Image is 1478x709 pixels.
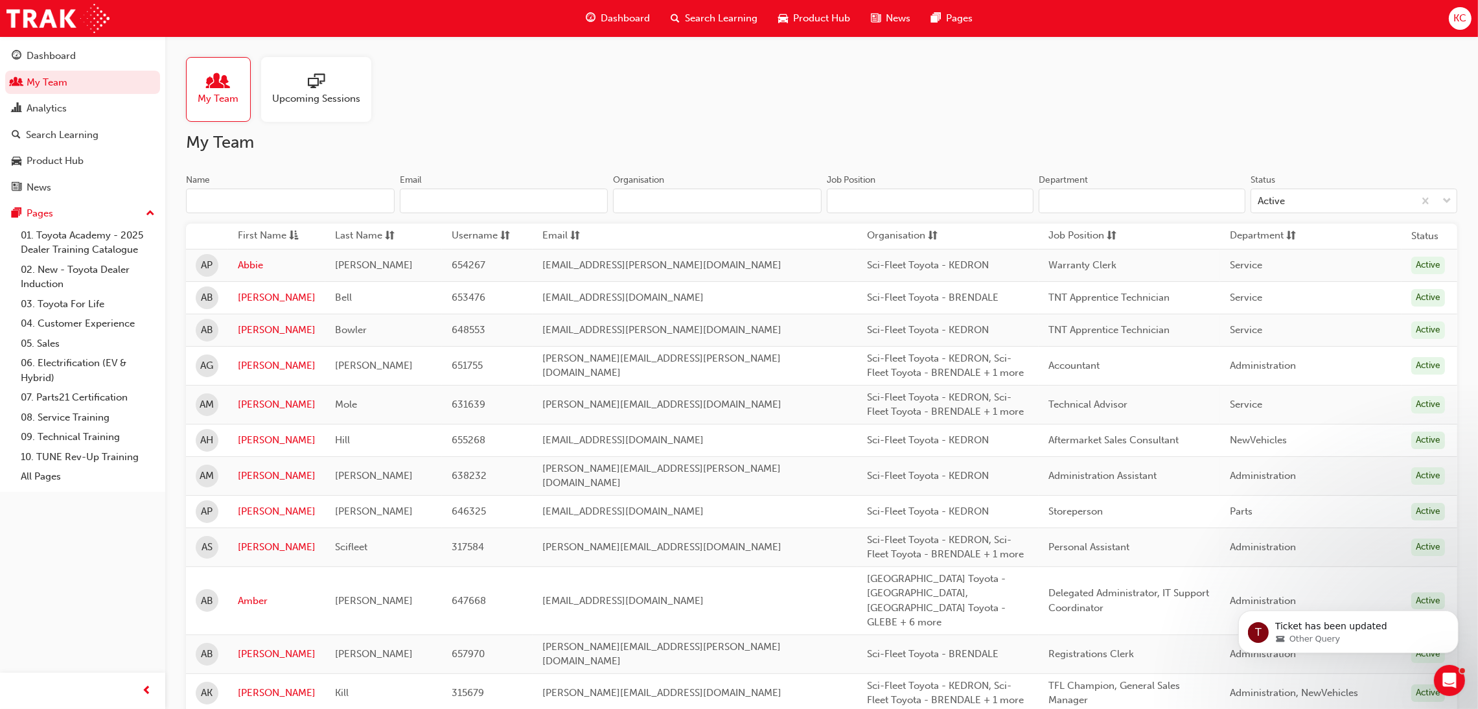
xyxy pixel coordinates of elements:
[16,226,160,260] a: 01. Toyota Academy - 2025 Dealer Training Catalogue
[238,290,316,305] a: [PERSON_NAME]
[452,434,485,446] span: 655268
[827,189,1033,213] input: Job Position
[452,292,485,303] span: 653476
[1048,292,1170,303] span: TNT Apprentice Technician
[542,463,781,489] span: [PERSON_NAME][EMAIL_ADDRESS][PERSON_NAME][DOMAIN_NAME]
[16,467,160,487] a: All Pages
[6,4,110,33] img: Trak
[1048,470,1157,482] span: Administration Assistant
[143,683,152,699] span: prev-icon
[867,324,989,336] span: Sci-Fleet Toyota - KEDRON
[238,647,316,662] a: [PERSON_NAME]
[575,5,660,32] a: guage-iconDashboard
[1411,539,1445,556] div: Active
[5,176,160,200] a: News
[26,128,98,143] div: Search Learning
[1048,228,1104,244] span: Job Position
[202,686,213,701] span: AK
[452,648,485,660] span: 657970
[238,397,316,412] a: [PERSON_NAME]
[335,541,367,553] span: Scifleet
[27,154,84,169] div: Product Hub
[335,470,413,482] span: [PERSON_NAME]
[1411,467,1445,485] div: Active
[16,294,160,314] a: 03. Toyota For Life
[1411,229,1438,244] th: Status
[867,534,1024,561] span: Sci-Fleet Toyota - KEDRON, Sci-Fleet Toyota - BRENDALE + 1 more
[238,228,286,244] span: First Name
[200,469,214,483] span: AM
[186,174,210,187] div: Name
[335,648,413,660] span: [PERSON_NAME]
[186,57,261,122] a: My Team
[238,258,316,273] a: Abbie
[1048,680,1180,706] span: TFL Champion, General Sales Manager
[867,648,999,660] span: Sci-Fleet Toyota - BRENDALE
[1230,470,1296,482] span: Administration
[335,228,382,244] span: Last Name
[1230,434,1287,446] span: NewVehicles
[1258,194,1285,209] div: Active
[198,91,239,106] span: My Team
[385,228,395,244] span: sorting-icon
[542,506,704,517] span: [EMAIL_ADDRESS][DOMAIN_NAME]
[452,324,485,336] span: 648553
[12,51,21,62] span: guage-icon
[238,323,316,338] a: [PERSON_NAME]
[452,470,487,482] span: 638232
[1230,506,1253,517] span: Parts
[660,5,768,32] a: search-iconSearch Learning
[202,540,213,555] span: AS
[201,290,213,305] span: AB
[452,228,498,244] span: Username
[1219,583,1478,674] iframe: Intercom notifications message
[335,687,349,699] span: Kill
[1039,174,1088,187] div: Department
[452,506,486,517] span: 646325
[27,101,67,116] div: Analytics
[1230,228,1284,244] span: Department
[186,132,1457,153] h2: My Team
[542,641,781,668] span: [PERSON_NAME][EMAIL_ADDRESS][PERSON_NAME][DOMAIN_NAME]
[5,123,160,147] a: Search Learning
[5,44,160,68] a: Dashboard
[201,358,214,373] span: AG
[1411,257,1445,274] div: Active
[793,11,850,26] span: Product Hub
[201,594,213,609] span: AB
[542,259,781,271] span: [EMAIL_ADDRESS][PERSON_NAME][DOMAIN_NAME]
[5,71,160,95] a: My Team
[16,447,160,467] a: 10. TUNE Rev-Up Training
[210,73,227,91] span: people-icon
[186,189,395,213] input: Name
[12,156,21,167] span: car-icon
[1048,541,1129,553] span: Personal Assistant
[500,228,510,244] span: sorting-icon
[27,206,53,221] div: Pages
[1048,434,1179,446] span: Aftermarket Sales Consultant
[613,189,822,213] input: Organisation
[1048,506,1103,517] span: Storeperson
[886,11,910,26] span: News
[867,353,1024,379] span: Sci-Fleet Toyota - KEDRON, Sci-Fleet Toyota - BRENDALE + 1 more
[335,324,367,336] span: Bowler
[12,103,21,115] span: chart-icon
[400,174,422,187] div: Email
[1449,7,1472,30] button: KC
[1434,665,1465,696] iframe: Intercom live chat
[16,388,160,408] a: 07. Parts21 Certification
[542,324,781,336] span: [EMAIL_ADDRESS][PERSON_NAME][DOMAIN_NAME]
[146,205,155,222] span: up-icon
[1048,228,1120,244] button: Job Positionsorting-icon
[12,77,21,89] span: people-icon
[12,182,21,194] span: news-icon
[452,595,486,607] span: 647668
[202,258,213,273] span: AP
[335,434,350,446] span: Hill
[1411,432,1445,449] div: Active
[671,10,680,27] span: search-icon
[400,189,608,213] input: Email
[928,228,938,244] span: sorting-icon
